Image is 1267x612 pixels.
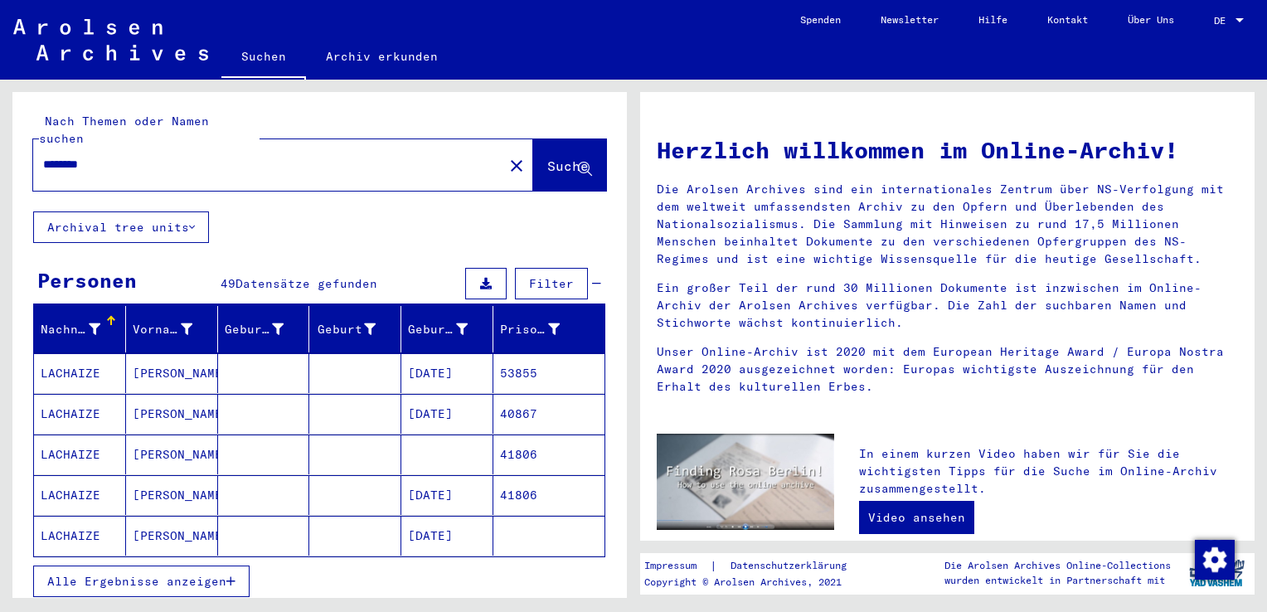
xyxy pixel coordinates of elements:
[657,343,1238,396] p: Unser Online-Archiv ist 2020 mit dem European Heritage Award / Europa Nostra Award 2020 ausgezeic...
[493,435,604,474] mat-cell: 41806
[126,435,218,474] mat-cell: [PERSON_NAME]
[507,156,527,176] mat-icon: close
[401,516,493,556] mat-cell: [DATE]
[547,158,589,174] span: Suche
[657,279,1238,332] p: Ein großer Teil der rund 30 Millionen Dokumente ist inzwischen im Online-Archiv der Arolsen Archi...
[859,501,974,534] a: Video ansehen
[515,268,588,299] button: Filter
[644,575,867,590] p: Copyright © Arolsen Archives, 2021
[500,321,560,338] div: Prisoner #
[493,353,604,393] mat-cell: 53855
[500,316,585,342] div: Prisoner #
[13,19,208,61] img: Arolsen_neg.svg
[1214,15,1232,27] span: DE
[221,276,235,291] span: 49
[493,306,604,352] mat-header-cell: Prisoner #
[126,353,218,393] mat-cell: [PERSON_NAME]
[235,276,377,291] span: Datensätze gefunden
[133,321,192,338] div: Vorname
[717,557,867,575] a: Datenschutzerklärung
[1186,552,1248,594] img: yv_logo.png
[408,316,493,342] div: Geburtsdatum
[401,475,493,515] mat-cell: [DATE]
[657,434,834,530] img: video.jpg
[408,321,468,338] div: Geburtsdatum
[221,36,306,80] a: Suchen
[34,435,126,474] mat-cell: LACHAIZE
[944,558,1171,573] p: Die Arolsen Archives Online-Collections
[309,306,401,352] mat-header-cell: Geburt‏
[533,139,606,191] button: Suche
[859,445,1238,498] p: In einem kurzen Video haben wir für Sie die wichtigsten Tipps für die Suche im Online-Archiv zusa...
[34,516,126,556] mat-cell: LACHAIZE
[316,321,376,338] div: Geburt‏
[39,114,209,146] mat-label: Nach Themen oder Namen suchen
[657,181,1238,268] p: Die Arolsen Archives sind ein internationales Zentrum über NS-Verfolgung mit dem weltweit umfasse...
[47,574,226,589] span: Alle Ergebnisse anzeigen
[33,566,250,597] button: Alle Ergebnisse anzeigen
[41,321,100,338] div: Nachname
[401,306,493,352] mat-header-cell: Geburtsdatum
[34,353,126,393] mat-cell: LACHAIZE
[493,394,604,434] mat-cell: 40867
[306,36,458,76] a: Archiv erkunden
[126,394,218,434] mat-cell: [PERSON_NAME]
[1195,540,1235,580] img: Zustimmung ändern
[657,133,1238,168] h1: Herzlich willkommen im Online-Archiv!
[34,306,126,352] mat-header-cell: Nachname
[944,573,1171,588] p: wurden entwickelt in Partnerschaft mit
[33,211,209,243] button: Archival tree units
[644,557,710,575] a: Impressum
[34,394,126,434] mat-cell: LACHAIZE
[126,475,218,515] mat-cell: [PERSON_NAME]
[225,321,284,338] div: Geburtsname
[225,316,309,342] div: Geburtsname
[133,316,217,342] div: Vorname
[316,316,400,342] div: Geburt‏
[1194,539,1234,579] div: Zustimmung ändern
[401,353,493,393] mat-cell: [DATE]
[529,276,574,291] span: Filter
[34,475,126,515] mat-cell: LACHAIZE
[37,265,137,295] div: Personen
[401,394,493,434] mat-cell: [DATE]
[644,557,867,575] div: |
[41,316,125,342] div: Nachname
[126,306,218,352] mat-header-cell: Vorname
[493,475,604,515] mat-cell: 41806
[218,306,310,352] mat-header-cell: Geburtsname
[126,516,218,556] mat-cell: [PERSON_NAME]
[500,148,533,182] button: Clear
